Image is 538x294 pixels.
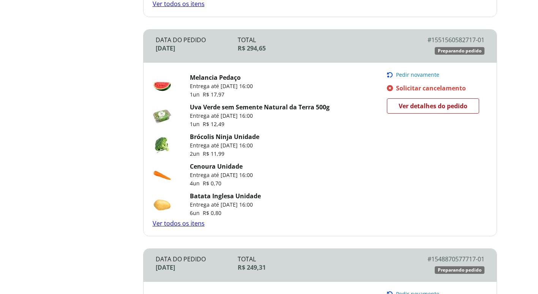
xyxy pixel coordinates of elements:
[399,100,467,112] span: Ver detalhes do pedido
[396,72,439,78] span: Pedir novamente
[190,120,203,128] span: 1 un
[203,120,224,128] span: R$ 12,49
[153,136,172,155] img: Brócolis Ninja Unidade
[396,84,466,92] span: Solicitar cancelamento
[402,255,484,263] div: # 1548870577717-01
[190,142,259,149] p: Entrega até [DATE] 16:00
[190,150,203,157] span: 2 un
[387,84,484,92] a: Solicitar cancelamento
[238,255,402,263] div: Total
[203,150,224,157] span: R$ 11,99
[438,267,481,273] span: Preparando pedido
[190,103,330,111] a: Uva Verde sem Semente Natural da Terra 500g
[156,263,238,272] div: [DATE]
[153,165,172,184] img: Cenoura Unidade
[153,219,205,228] a: Ver todos os itens
[190,180,203,187] span: 4 un
[203,91,224,98] span: R$ 17,97
[190,82,253,90] p: Entrega até [DATE] 16:00
[238,36,402,44] div: Total
[203,180,221,187] span: R$ 0,70
[156,36,238,44] div: Data do Pedido
[153,106,172,125] img: Uva Verde sem Semente Natural da Terra 500g
[402,36,484,44] div: # 1551560582717-01
[387,72,484,78] button: Pedir novamente
[190,112,330,120] p: Entrega até [DATE] 16:00
[190,171,253,179] p: Entrega até [DATE] 16:00
[190,192,261,200] a: Batata Inglesa Unidade
[438,48,481,54] span: Preparando pedido
[190,133,259,141] a: Brócolis Ninja Unidade
[190,162,243,171] a: Cenoura Unidade
[190,73,241,82] a: Melancia Pedaço
[153,195,172,214] img: Batata Inglesa Unidade
[153,76,172,95] img: Melancia Pedaço
[203,209,221,217] span: R$ 0,80
[190,91,203,98] span: 1 un
[190,201,261,209] p: Entrega até [DATE] 16:00
[156,255,238,263] div: Data do Pedido
[238,263,402,272] div: R$ 249,31
[156,44,238,52] div: [DATE]
[238,44,402,52] div: R$ 294,65
[387,98,479,114] a: Ver detalhes do pedido
[190,209,203,217] span: 6 un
